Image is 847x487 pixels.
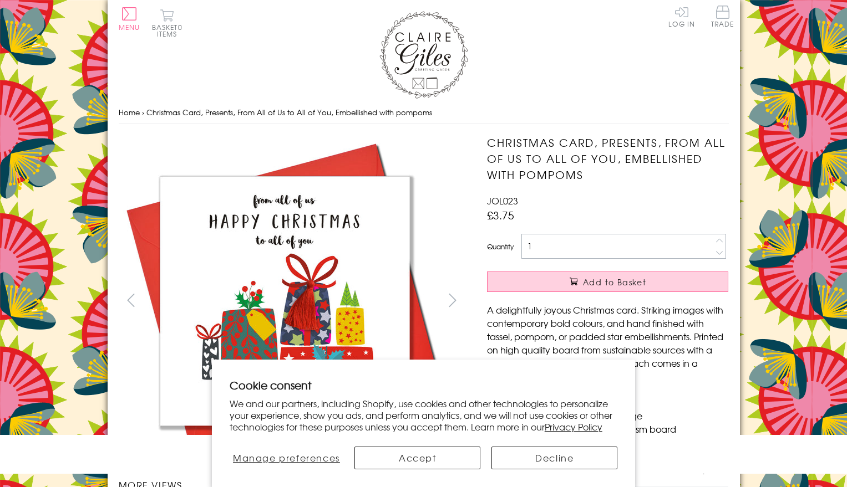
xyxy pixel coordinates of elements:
nav: breadcrumbs [119,101,729,124]
img: Claire Giles Greetings Cards [379,11,468,99]
img: Christmas Card, Presents, From All of Us to All of You, Embellished with pompoms [465,135,798,467]
a: Privacy Policy [545,420,602,433]
p: A delightfully joyous Christmas card. Striking images with contemporary bold colours, and hand fi... [487,303,728,383]
img: Christmas Card, Presents, From All of Us to All of You, Embellished with pompoms [118,135,451,467]
p: We and our partners, including Shopify, use cookies and other technologies to personalize your ex... [230,398,618,432]
h1: Christmas Card, Presents, From All of Us to All of You, Embellished with pompoms [487,135,728,182]
button: Decline [491,447,617,469]
span: Trade [711,6,734,27]
span: › [142,107,144,117]
button: Menu [119,7,140,30]
span: 0 items [157,22,182,39]
span: £3.75 [487,207,514,223]
a: Home [119,107,140,117]
a: Trade [711,6,734,29]
button: Add to Basket [487,271,728,292]
span: Add to Basket [583,276,646,288]
button: next [440,288,465,312]
label: Quantity [487,242,514,252]
span: Christmas Card, Presents, From All of Us to All of You, Embellished with pompoms [146,107,432,117]
span: Menu [119,22,140,32]
a: Log In [668,6,695,27]
span: Manage preferences [233,451,340,464]
button: prev [119,288,144,312]
button: Manage preferences [230,447,344,469]
button: Accept [354,447,480,469]
h2: Cookie consent [230,377,618,393]
button: Basket0 items [152,9,182,37]
span: JOL023 [487,194,518,207]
